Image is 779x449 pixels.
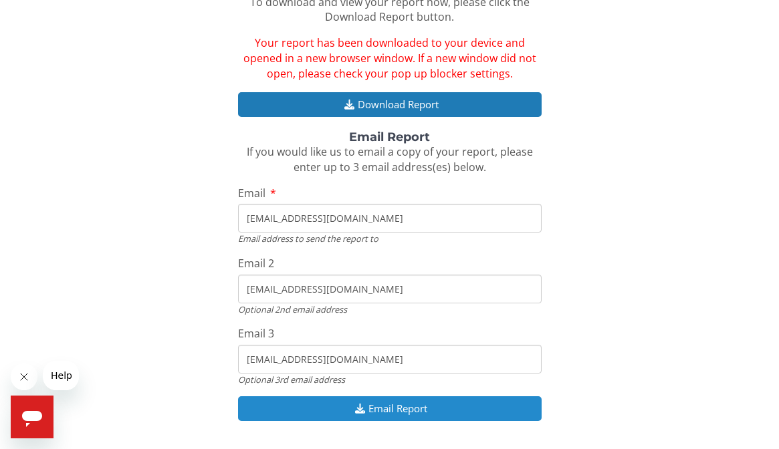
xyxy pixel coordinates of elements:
[238,256,274,271] span: Email 2
[11,396,53,438] iframe: Button to launch messaging window
[238,186,265,200] span: Email
[349,130,430,144] strong: Email Report
[238,233,542,245] div: Email address to send the report to
[238,303,542,315] div: Optional 2nd email address
[247,144,533,174] span: If you would like us to email a copy of your report, please enter up to 3 email address(es) below.
[43,361,79,390] iframe: Message from company
[11,363,37,390] iframe: Close message
[238,396,542,421] button: Email Report
[238,326,274,341] span: Email 3
[243,35,536,81] span: Your report has been downloaded to your device and opened in a new browser window. If a new windo...
[238,92,542,117] button: Download Report
[238,373,542,386] div: Optional 3rd email address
